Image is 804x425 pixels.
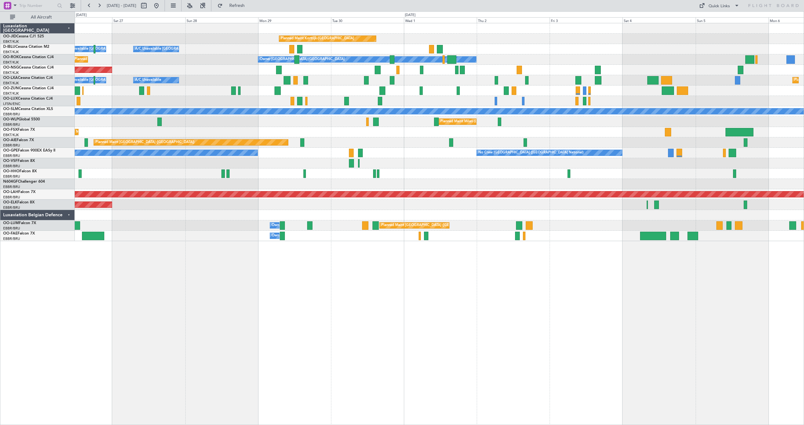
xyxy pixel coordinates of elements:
[3,60,19,65] a: EBKT/KJK
[3,81,19,86] a: EBKT/KJK
[331,17,404,23] div: Tue 30
[3,118,40,121] a: OO-WLPGlobal 5500
[622,17,695,23] div: Sat 4
[404,17,477,23] div: Wed 1
[477,17,550,23] div: Thu 2
[3,180,45,184] a: N604GFChallenger 604
[3,232,18,235] span: OO-FAE
[3,76,18,80] span: OO-LXA
[224,3,250,8] span: Refresh
[3,122,20,127] a: EBBR/BRU
[3,97,18,101] span: OO-LUX
[3,50,19,54] a: EBKT/KJK
[135,44,235,54] div: A/C Unavailable [GEOGRAPHIC_DATA]-[GEOGRAPHIC_DATA]
[272,221,314,230] div: Owner Melsbroek Air Base
[3,112,20,117] a: EBBR/BRU
[3,86,54,90] a: OO-ZUNCessna Citation CJ4
[3,201,17,204] span: OO-ELK
[3,153,20,158] a: EBBR/BRU
[7,12,68,22] button: All Aircraft
[281,34,354,43] div: Planned Maint Kortrijk-[GEOGRAPHIC_DATA]
[3,205,20,210] a: EBBR/BRU
[478,148,584,157] div: No Crew [GEOGRAPHIC_DATA] ([GEOGRAPHIC_DATA] National)
[696,17,769,23] div: Sun 5
[3,45,49,49] a: D-IBLUCessna Citation M2
[3,174,20,179] a: EBBR/BRU
[3,66,54,69] a: OO-NSGCessna Citation CJ4
[3,133,19,137] a: EBKT/KJK
[3,138,34,142] a: OO-AIEFalcon 7X
[3,128,18,132] span: OO-FSX
[3,190,35,194] a: OO-LAHFalcon 7X
[16,15,66,19] span: All Aircraft
[3,118,19,121] span: OO-WLP
[405,13,416,18] div: [DATE]
[3,86,19,90] span: OO-ZUN
[440,117,486,126] div: Planned Maint Milan (Linate)
[3,55,54,59] a: OO-ROKCessna Citation CJ4
[3,55,19,59] span: OO-ROK
[3,70,19,75] a: EBKT/KJK
[260,55,345,64] div: Owner [GEOGRAPHIC_DATA]-[GEOGRAPHIC_DATA]
[709,3,730,9] div: Quick Links
[3,180,18,184] span: N604GF
[3,91,19,96] a: EBKT/KJK
[3,164,20,168] a: EBBR/BRU
[19,1,55,10] input: Trip Number
[3,236,20,241] a: EBBR/BRU
[3,149,55,152] a: OO-GPEFalcon 900EX EASy II
[112,17,185,23] div: Sat 27
[3,226,20,231] a: EBBR/BRU
[39,17,112,23] div: Fri 26
[3,97,53,101] a: OO-LUXCessna Citation CJ4
[3,185,20,189] a: EBBR/BRU
[3,143,20,148] a: EBBR/BRU
[3,107,53,111] a: OO-SLMCessna Citation XLS
[3,76,53,80] a: OO-LXACessna Citation CJ4
[696,1,742,11] button: Quick Links
[258,17,331,23] div: Mon 29
[95,138,194,147] div: Planned Maint [GEOGRAPHIC_DATA] ([GEOGRAPHIC_DATA])
[3,35,16,38] span: OO-JID
[3,201,35,204] a: OO-ELKFalcon 8X
[3,102,20,106] a: LFSN/ENC
[3,190,18,194] span: OO-LAH
[135,75,161,85] div: A/C Unavailable
[3,159,18,163] span: OO-VSF
[3,169,19,173] span: OO-HHO
[3,149,18,152] span: OO-GPE
[3,169,37,173] a: OO-HHOFalcon 8X
[3,107,18,111] span: OO-SLM
[3,221,36,225] a: OO-LUMFalcon 7X
[272,231,314,240] div: Owner Melsbroek Air Base
[3,138,17,142] span: OO-AIE
[3,128,35,132] a: OO-FSXFalcon 7X
[3,195,20,200] a: EBBR/BRU
[3,35,44,38] a: OO-JIDCessna CJ1 525
[3,39,19,44] a: EBKT/KJK
[381,221,495,230] div: Planned Maint [GEOGRAPHIC_DATA] ([GEOGRAPHIC_DATA] National)
[76,13,87,18] div: [DATE]
[550,17,622,23] div: Fri 3
[3,221,19,225] span: OO-LUM
[3,159,35,163] a: OO-VSFFalcon 8X
[3,45,15,49] span: D-IBLU
[185,17,258,23] div: Sun 28
[3,66,19,69] span: OO-NSG
[215,1,252,11] button: Refresh
[107,3,136,8] span: [DATE] - [DATE]
[3,232,35,235] a: OO-FAEFalcon 7X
